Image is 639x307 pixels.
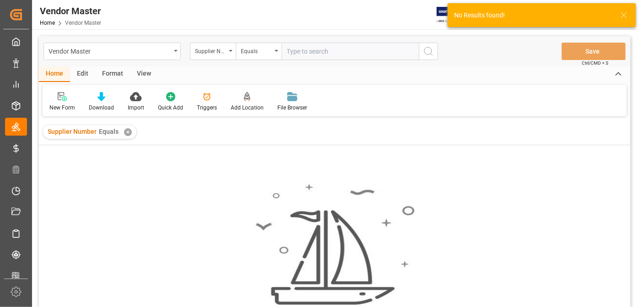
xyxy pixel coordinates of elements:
[562,43,626,60] button: Save
[197,104,217,112] div: Triggers
[40,4,101,18] div: Vendor Master
[70,66,95,82] div: Edit
[43,43,181,60] button: open menu
[231,104,264,112] div: Add Location
[158,104,183,112] div: Quick Add
[437,7,468,23] img: Exertis%20JAM%20-%20Email%20Logo.jpg_1722504956.jpg
[277,104,307,112] div: File Browser
[255,183,415,306] img: smooth_sailing.jpeg
[124,128,132,136] div: ✕
[236,43,282,60] button: open menu
[582,60,608,66] span: Ctrl/CMD + S
[39,66,70,82] div: Home
[454,11,612,20] div: No Results found!
[282,43,419,60] input: Type to search
[241,45,272,55] div: Equals
[49,45,171,56] div: Vendor Master
[89,104,114,112] div: Download
[195,45,226,55] div: Supplier Number
[48,128,97,135] span: Supplier Number
[419,43,438,60] button: search button
[190,43,236,60] button: open menu
[95,66,130,82] div: Format
[99,128,119,135] span: Equals
[40,20,55,26] a: Home
[130,66,158,82] div: View
[49,104,75,112] div: New Form
[128,104,144,112] div: Import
